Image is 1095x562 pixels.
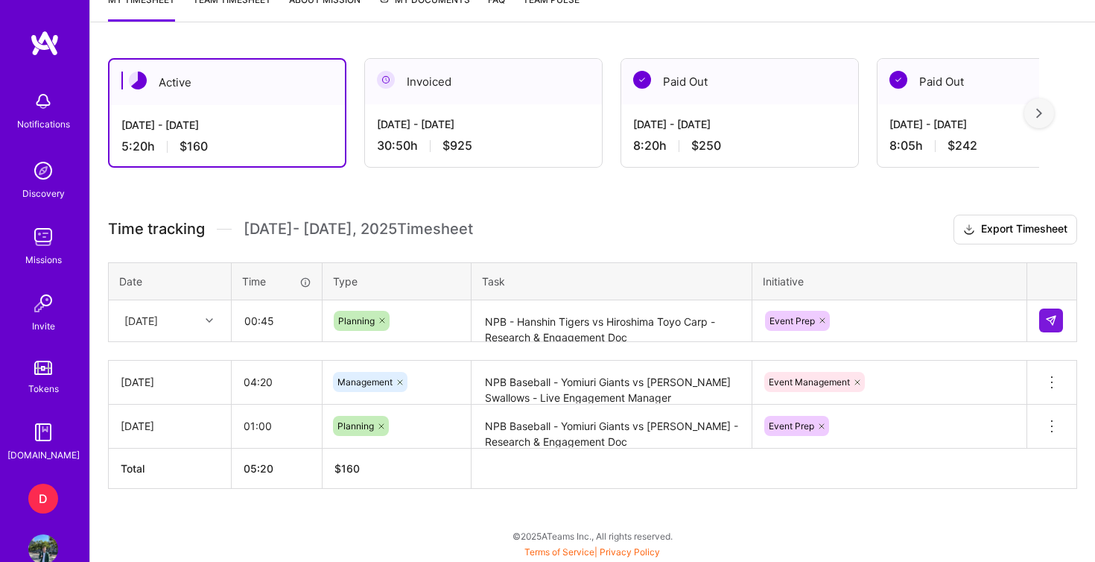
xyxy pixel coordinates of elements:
div: Invite [32,318,55,334]
div: D [28,484,58,514]
img: guide book [28,417,58,447]
div: Active [110,60,345,105]
th: Type [323,262,472,300]
input: HH:MM [232,362,322,402]
span: Event Prep [769,420,814,432]
div: Paid Out [621,59,858,104]
img: Paid Out [889,71,907,89]
img: right [1036,108,1042,119]
div: Invoiced [365,59,602,104]
div: [DOMAIN_NAME] [7,447,80,463]
img: Paid Out [633,71,651,89]
div: [DATE] - [DATE] [377,116,590,132]
img: Invoiced [377,71,395,89]
span: [DATE] - [DATE] , 2025 Timesheet [244,220,473,239]
img: tokens [34,361,52,375]
img: Invite [28,288,58,318]
div: 30:50 h [377,138,590,154]
div: [DATE] - [DATE] [121,117,333,133]
span: Planning [337,420,374,432]
button: Export Timesheet [953,215,1077,244]
img: Submit [1045,315,1057,326]
div: Initiative [763,274,1016,289]
div: 8:20 h [633,138,846,154]
th: 05:20 [232,448,323,488]
div: null [1039,309,1064,332]
textarea: NPB - Hanshin Tigers vs Hiroshima Toyo Carp - Research & Engagement Doc [473,302,750,341]
input: HH:MM [232,406,322,446]
div: Missions [25,252,62,268]
div: [DATE] - [DATE] [633,116,846,132]
div: © 2025 ATeams Inc., All rights reserved. [89,517,1095,555]
img: teamwork [28,222,58,252]
span: Management [337,376,393,388]
div: Time [242,274,311,289]
div: [DATE] [121,418,219,434]
span: $250 [691,138,721,154]
i: icon Chevron [206,317,213,324]
span: Planning [338,315,375,326]
div: Tokens [28,381,59,397]
span: $ 160 [334,462,360,475]
a: Privacy Policy [600,546,660,558]
textarea: NPB Baseball - Yomiuri Giants vs [PERSON_NAME] Swallows - Live Engagement Manager [473,362,750,403]
div: [DATE] [121,374,219,390]
span: $242 [948,138,977,154]
div: Notifications [17,116,70,132]
span: Time tracking [108,220,205,239]
a: D [25,484,62,514]
a: Terms of Service [524,546,594,558]
img: logo [30,30,60,57]
span: Event Prep [769,315,815,326]
th: Total [109,448,232,488]
span: $925 [442,138,472,154]
div: Discovery [22,186,65,201]
div: 5:20 h [121,139,333,154]
th: Date [109,262,232,300]
input: HH:MM [232,301,321,341]
span: Event Management [769,376,850,388]
span: | [524,546,660,558]
img: Active [129,72,147,89]
div: [DATE] [124,313,158,329]
i: icon Download [963,222,975,238]
textarea: NPB Baseball - Yomiuri Giants vs [PERSON_NAME] - Research & Engagement Doc [473,406,750,447]
img: discovery [28,156,58,186]
img: bell [28,86,58,116]
span: $160 [180,139,208,154]
th: Task [472,262,752,300]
